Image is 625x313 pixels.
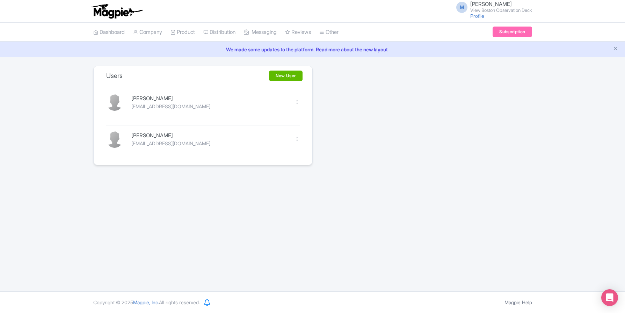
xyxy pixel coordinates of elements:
[131,132,286,140] div: [PERSON_NAME]
[131,95,286,103] div: [PERSON_NAME]
[504,299,532,305] a: Magpie Help
[170,23,195,42] a: Product
[131,140,286,147] div: [EMAIL_ADDRESS][DOMAIN_NAME]
[131,103,286,110] div: [EMAIL_ADDRESS][DOMAIN_NAME]
[203,23,235,42] a: Distribution
[601,289,618,306] div: Open Intercom Messenger
[133,23,162,42] a: Company
[106,131,123,148] img: contact-b11cc6e953956a0c50a2f97983291f06.png
[93,23,125,42] a: Dashboard
[613,45,618,53] button: Close announcement
[470,8,532,13] small: View Boston Observation Deck
[452,1,532,13] a: M [PERSON_NAME] View Boston Observation Deck
[244,23,277,42] a: Messaging
[319,23,339,42] a: Other
[4,46,621,53] a: We made some updates to the platform. Read more about the new layout
[133,299,159,305] span: Magpie, Inc.
[470,1,512,7] span: [PERSON_NAME]
[493,27,532,37] a: Subscription
[456,2,467,13] span: M
[90,3,144,19] img: logo-ab69f6fb50320c5b225c76a69d11143b.png
[470,13,484,19] a: Profile
[269,71,303,81] a: New User
[285,23,311,42] a: Reviews
[106,72,123,80] h3: Users
[106,94,123,111] img: contact-b11cc6e953956a0c50a2f97983291f06.png
[89,299,204,306] div: Copyright © 2025 All rights reserved.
